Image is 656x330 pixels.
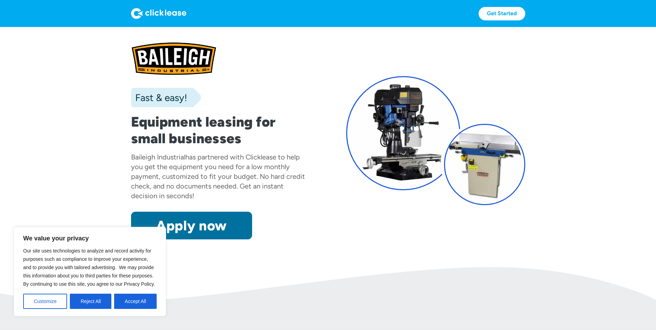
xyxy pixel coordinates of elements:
img: Logo [131,8,186,19]
span: Our site uses technologies to analyze and record activity for purposes such as compliance to impr... [23,248,155,287]
h1: Equipment leasing for small businesses [131,113,310,147]
button: Accept All [114,294,157,309]
a: Get Started [479,7,525,20]
div: Fast & easy! [131,91,187,104]
a: Apply now [131,212,252,239]
p: We value your privacy [23,234,157,242]
button: Customize [23,294,67,309]
div: Baileigh Industrial [131,153,185,161]
div: has partnered with Clicklease to help you get the equipment you need for a low monthly payment, c... [131,153,305,200]
button: Reject All [70,294,111,309]
div: We value your privacy [14,227,166,316]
